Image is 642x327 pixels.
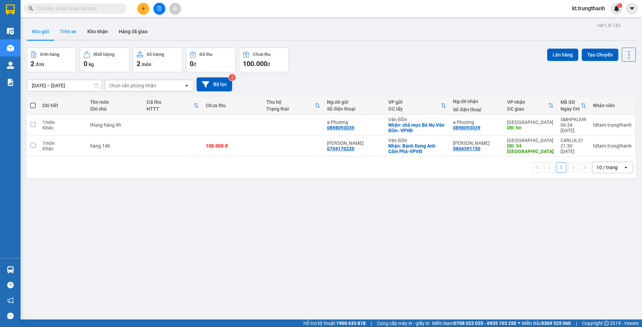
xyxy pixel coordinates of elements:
button: caret-down [626,3,638,15]
button: Hàng đã giao [113,23,153,40]
div: Nhân viên [593,103,632,108]
img: solution-icon [7,79,14,86]
span: copyright [604,321,609,326]
div: 21:30 [DATE] [561,143,586,154]
button: Lên hàng [547,49,578,61]
span: 0 [84,60,87,68]
div: Đơn hàng [40,52,59,57]
div: SMHPKUVR [561,117,586,122]
span: 1 [618,3,621,8]
span: ⚪️ [518,322,520,325]
div: 100.000 đ [206,143,260,149]
div: Số điện thoại [453,107,500,112]
button: Số lượng2món [133,48,182,72]
span: caret-down [629,5,635,12]
th: Toggle SortBy [263,97,324,115]
div: Khác [42,146,83,151]
span: món [142,62,151,67]
span: Hỗ trợ kỹ thuật: [303,319,366,327]
div: Ngày ĐH [561,106,581,112]
span: 2 [137,60,140,68]
div: Thu hộ [266,99,315,105]
div: Chưa thu [253,52,270,57]
div: C4RLUL31 [561,138,586,143]
div: 0704170220 [327,146,354,151]
div: Khác [42,125,83,130]
div: 06:34 [DATE] [561,122,586,133]
th: Toggle SortBy [504,97,557,115]
div: HTTT [147,106,193,112]
span: file-add [157,6,162,11]
span: đơn [36,62,44,67]
span: 100.000 [243,60,267,68]
strong: 0708 023 035 - 0935 103 250 [454,320,516,326]
button: file-add [153,3,165,15]
div: Người nhận [453,99,500,104]
strong: 1900 633 818 [336,320,366,326]
div: ĐC giao [507,106,548,112]
input: Tìm tên, số ĐT hoặc mã đơn [38,5,118,12]
div: ver 1.8.143 [597,22,620,29]
button: Chưa thu100.000đ [239,48,289,72]
div: Ghi chú [90,106,140,112]
div: Mã GD [561,99,581,105]
button: Đơn hàng2đơn [27,48,76,72]
div: Chọn văn phòng nhận [109,82,156,89]
span: aim [173,6,177,11]
span: 0 [190,60,193,68]
img: warehouse-icon [7,266,14,273]
div: 0866391150 [453,146,480,151]
div: Vân Đồn [388,117,446,122]
th: Toggle SortBy [143,97,202,115]
div: 0898093039 [453,125,480,130]
button: plus [137,3,149,15]
button: aim [169,3,181,15]
span: đ [193,62,196,67]
div: [GEOGRAPHIC_DATA] [507,120,554,125]
div: [GEOGRAPHIC_DATA] [507,138,554,143]
div: a Phương [453,120,500,125]
span: | [576,319,577,327]
img: logo-vxr [6,4,15,15]
sup: 1 [617,3,622,8]
div: VP nhận [507,99,548,105]
div: 10 / trang [596,164,618,171]
span: đ [267,62,270,67]
button: Tạo Chuyến [582,49,618,61]
div: Nguyễn Xuân Liên [453,140,500,146]
div: Số lượng [147,52,164,57]
div: hàng 14h [90,143,140,149]
div: 1 món [42,140,83,146]
strong: 0369 525 060 [541,320,571,326]
div: Đã thu [200,52,212,57]
div: tdtam.trungthanh [593,122,632,128]
div: 0898093039 [327,125,354,130]
svg: open [623,165,629,170]
th: Toggle SortBy [385,97,450,115]
div: a Phương [327,120,382,125]
span: Miền Nam [432,319,516,327]
span: kg [89,62,94,67]
div: Nhận: Bánh Dung Anh Cẩm Phả-VPVĐ [388,143,446,154]
span: Miền Bắc [522,319,571,327]
span: plus [141,6,146,11]
span: | [371,319,372,327]
div: thùng hàng 9h [90,122,140,128]
button: Trên xe [54,23,82,40]
button: Kho gửi [27,23,54,40]
span: search [28,6,33,11]
div: DĐ: 34 Trung Phụng Hà Nội [507,143,554,154]
img: warehouse-icon [7,45,14,52]
span: Cung cấp máy in - giấy in: [377,319,430,327]
span: message [7,313,14,319]
div: Chưa thu [206,103,260,108]
th: Toggle SortBy [557,97,590,115]
button: Khối lượng0kg [80,48,129,72]
div: Khối lượng [93,52,114,57]
img: icon-new-feature [614,5,620,12]
span: notification [7,297,14,304]
img: warehouse-icon [7,27,14,35]
button: 1 [556,162,566,173]
span: kt.trungthanh [567,4,610,13]
div: Trạng thái [266,106,315,112]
